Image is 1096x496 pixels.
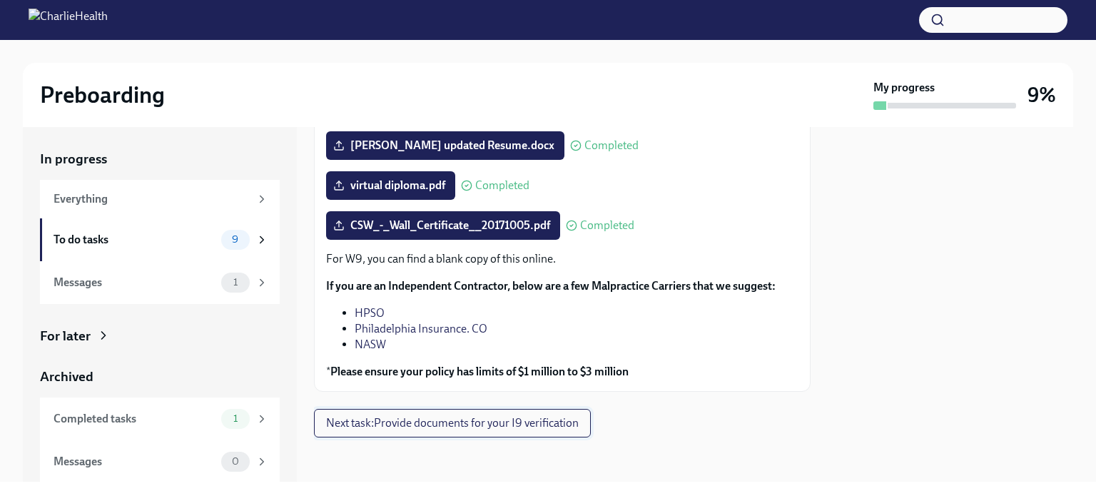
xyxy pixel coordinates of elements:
[40,218,280,261] a: To do tasks9
[54,454,215,470] div: Messages
[29,9,108,31] img: CharlieHealth
[1027,82,1056,108] h3: 9%
[223,456,248,467] span: 0
[326,211,560,240] label: CSW_-_Wall_Certificate__20171005.pdf
[355,322,487,335] a: Philadelphia Insurance. CO
[336,178,445,193] span: virtual diploma.pdf
[336,138,554,153] span: [PERSON_NAME] updated Resume.docx
[54,411,215,427] div: Completed tasks
[336,218,550,233] span: CSW_-_Wall_Certificate__20171005.pdf
[475,180,529,191] span: Completed
[314,409,591,437] button: Next task:Provide documents for your I9 verification
[40,368,280,386] a: Archived
[40,327,91,345] div: For later
[40,327,280,345] a: For later
[355,306,385,320] a: HPSO
[223,234,247,245] span: 9
[330,365,629,378] strong: Please ensure your policy has limits of $1 million to $3 million
[54,232,215,248] div: To do tasks
[873,80,935,96] strong: My progress
[580,220,634,231] span: Completed
[225,413,246,424] span: 1
[584,140,639,151] span: Completed
[326,251,798,267] p: For W9, you can find a blank copy of this online.
[54,191,250,207] div: Everything
[40,440,280,483] a: Messages0
[355,338,386,351] a: NASW
[40,150,280,168] a: In progress
[326,279,776,293] strong: If you are an Independent Contractor, below are a few Malpractice Carriers that we suggest:
[326,131,564,160] label: [PERSON_NAME] updated Resume.docx
[326,171,455,200] label: virtual diploma.pdf
[225,277,246,288] span: 1
[40,81,165,109] h2: Preboarding
[40,261,280,304] a: Messages1
[40,180,280,218] a: Everything
[40,398,280,440] a: Completed tasks1
[54,275,215,290] div: Messages
[326,416,579,430] span: Next task : Provide documents for your I9 verification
